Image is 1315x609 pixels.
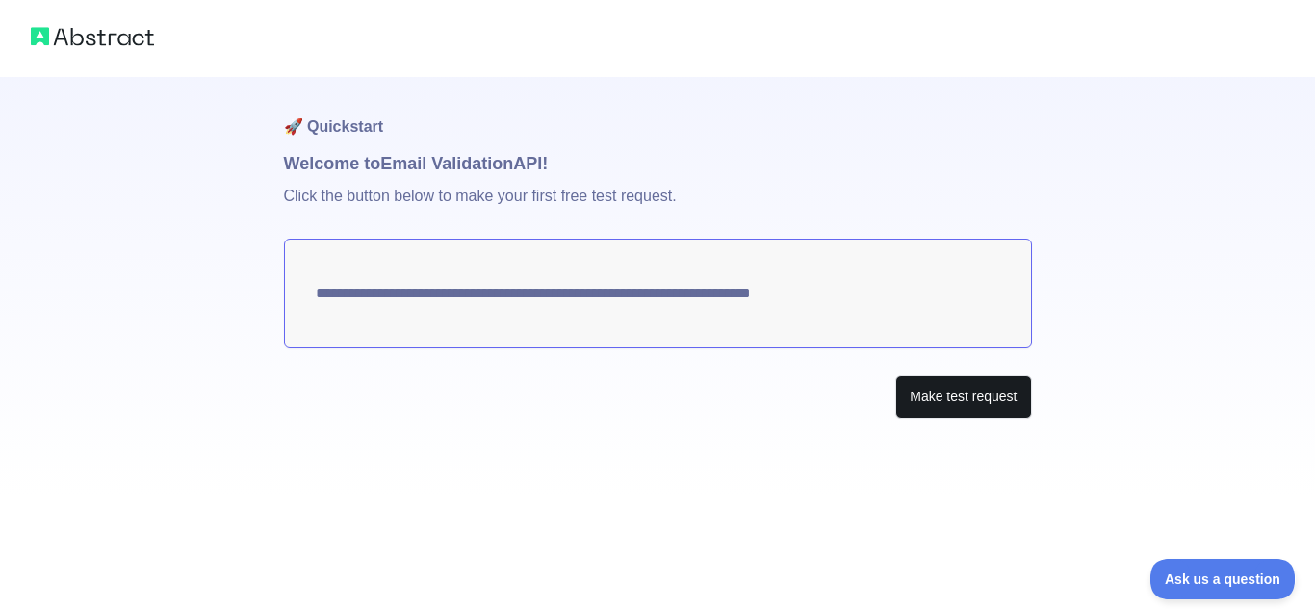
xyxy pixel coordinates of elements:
[284,77,1032,150] h1: 🚀 Quickstart
[284,177,1032,239] p: Click the button below to make your first free test request.
[1150,559,1296,599] iframe: Toggle Customer Support
[284,150,1032,177] h1: Welcome to Email Validation API!
[31,23,154,50] img: Abstract logo
[895,375,1031,419] button: Make test request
